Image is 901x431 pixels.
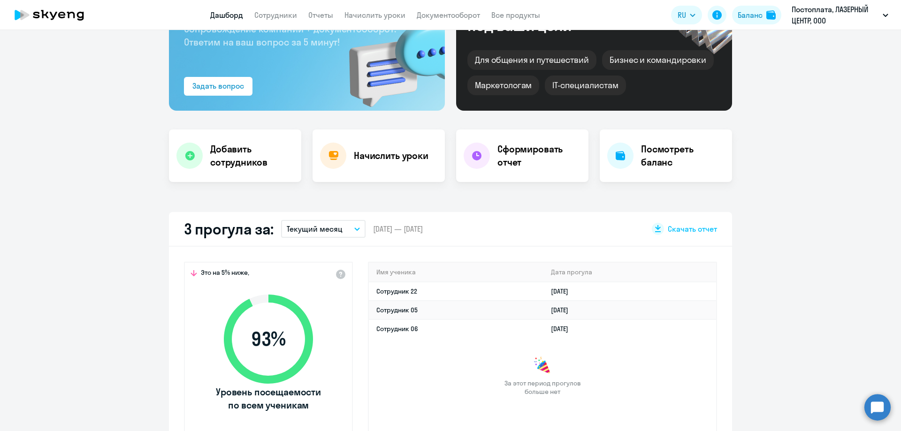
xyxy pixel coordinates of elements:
a: Сотрудник 05 [376,306,418,314]
h4: Добавить сотрудников [210,143,294,169]
a: Документооборот [417,10,480,20]
div: Баланс [738,9,763,21]
div: Маркетологам [467,76,539,95]
span: Скачать отчет [668,224,717,234]
button: Постоплата, ЛАЗЕРНЫЙ ЦЕНТР, ООО [787,4,893,26]
button: RU [671,6,702,24]
a: Сотрудник 22 [376,287,417,295]
a: [DATE] [551,287,576,295]
a: Отчеты [308,10,333,20]
p: Текущий месяц [287,223,343,234]
span: 93 % [214,328,322,350]
a: Начислить уроки [344,10,405,20]
th: Дата прогула [543,263,716,282]
a: Все продукты [491,10,540,20]
div: Бизнес и командировки [602,50,714,70]
a: [DATE] [551,306,576,314]
img: congrats [533,356,552,375]
div: IT-специалистам [545,76,626,95]
a: Сотрудники [254,10,297,20]
a: Дашборд [210,10,243,20]
a: Сотрудник 06 [376,325,418,333]
button: Балансbalance [732,6,781,24]
img: balance [766,10,776,20]
span: Это на 5% ниже, [201,268,249,280]
h2: 3 прогула за: [184,219,274,238]
span: За этот период прогулов больше нет [503,379,582,396]
div: Для общения и путешествий [467,50,596,70]
span: RU [678,9,686,21]
button: Текущий месяц [281,220,366,238]
div: Задать вопрос [192,80,244,91]
a: [DATE] [551,325,576,333]
h4: Сформировать отчет [497,143,581,169]
h4: Начислить уроки [354,149,428,162]
img: bg-img [336,5,445,111]
h4: Посмотреть баланс [641,143,725,169]
div: Курсы английского под ваши цели [467,1,628,33]
span: Уровень посещаемости по всем ученикам [214,386,322,412]
button: Задать вопрос [184,77,252,96]
th: Имя ученика [369,263,543,282]
p: Постоплата, ЛАЗЕРНЫЙ ЦЕНТР, ООО [792,4,879,26]
span: [DATE] — [DATE] [373,224,423,234]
